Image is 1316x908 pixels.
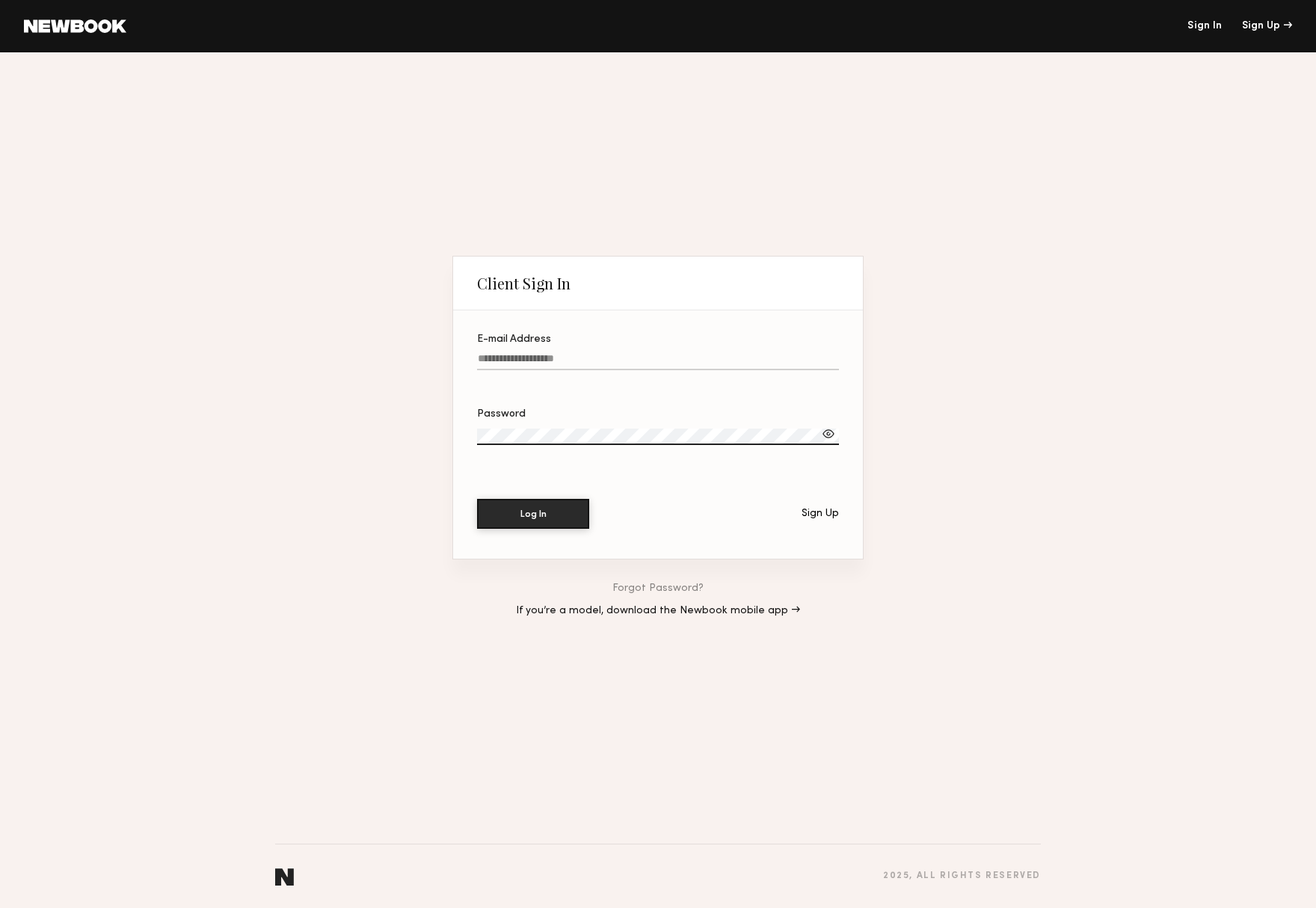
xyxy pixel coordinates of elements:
div: Client Sign In [477,274,571,292]
div: Password [477,409,839,420]
input: Password [477,429,839,445]
a: Forgot Password? [612,583,704,594]
button: Log In [477,499,589,529]
div: E-mail Address [477,334,839,345]
a: Sign In [1187,21,1222,31]
div: Sign Up [1242,21,1292,31]
div: Sign Up [802,509,839,519]
div: 2025 , all rights reserved [883,871,1041,881]
a: If you’re a model, download the Newbook mobile app → [516,606,800,616]
input: E-mail Address [477,353,839,370]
